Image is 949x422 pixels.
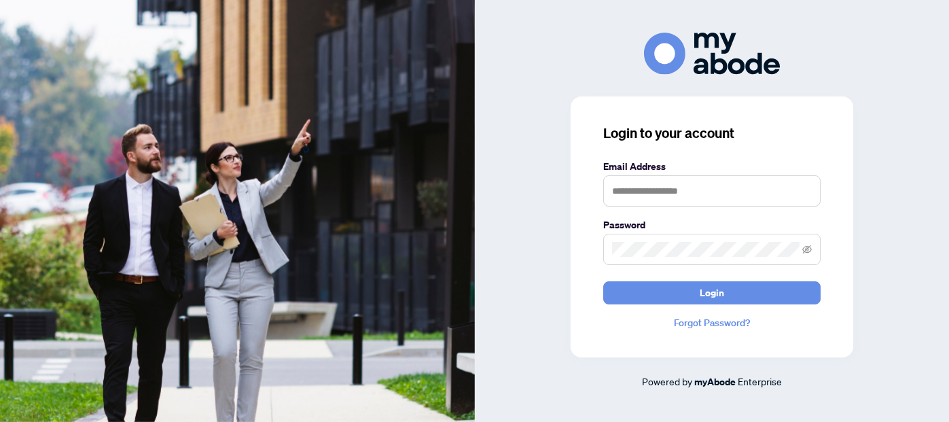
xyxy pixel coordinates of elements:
a: Forgot Password? [603,315,821,330]
span: Enterprise [738,375,782,387]
button: Login [603,281,821,304]
span: Login [700,282,724,304]
label: Password [603,217,821,232]
span: eye-invisible [802,245,812,254]
h3: Login to your account [603,124,821,143]
span: Powered by [642,375,692,387]
a: myAbode [694,374,736,389]
label: Email Address [603,159,821,174]
img: ma-logo [644,33,780,74]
